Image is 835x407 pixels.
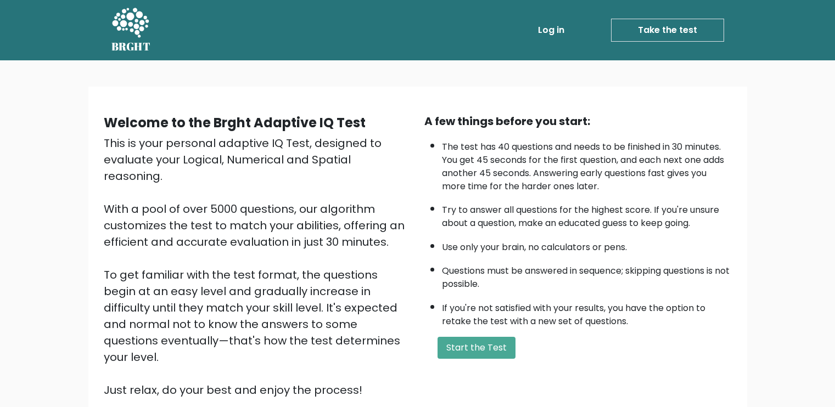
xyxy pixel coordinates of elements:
[442,296,732,328] li: If you're not satisfied with your results, you have the option to retake the test with a new set ...
[424,113,732,129] div: A few things before you start:
[442,235,732,254] li: Use only your brain, no calculators or pens.
[111,40,151,53] h5: BRGHT
[111,4,151,56] a: BRGHT
[611,19,724,42] a: Take the test
[438,337,515,359] button: Start the Test
[104,114,366,132] b: Welcome to the Brght Adaptive IQ Test
[534,19,569,41] a: Log in
[104,135,411,398] div: This is your personal adaptive IQ Test, designed to evaluate your Logical, Numerical and Spatial ...
[442,259,732,291] li: Questions must be answered in sequence; skipping questions is not possible.
[442,135,732,193] li: The test has 40 questions and needs to be finished in 30 minutes. You get 45 seconds for the firs...
[442,198,732,230] li: Try to answer all questions for the highest score. If you're unsure about a question, make an edu...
